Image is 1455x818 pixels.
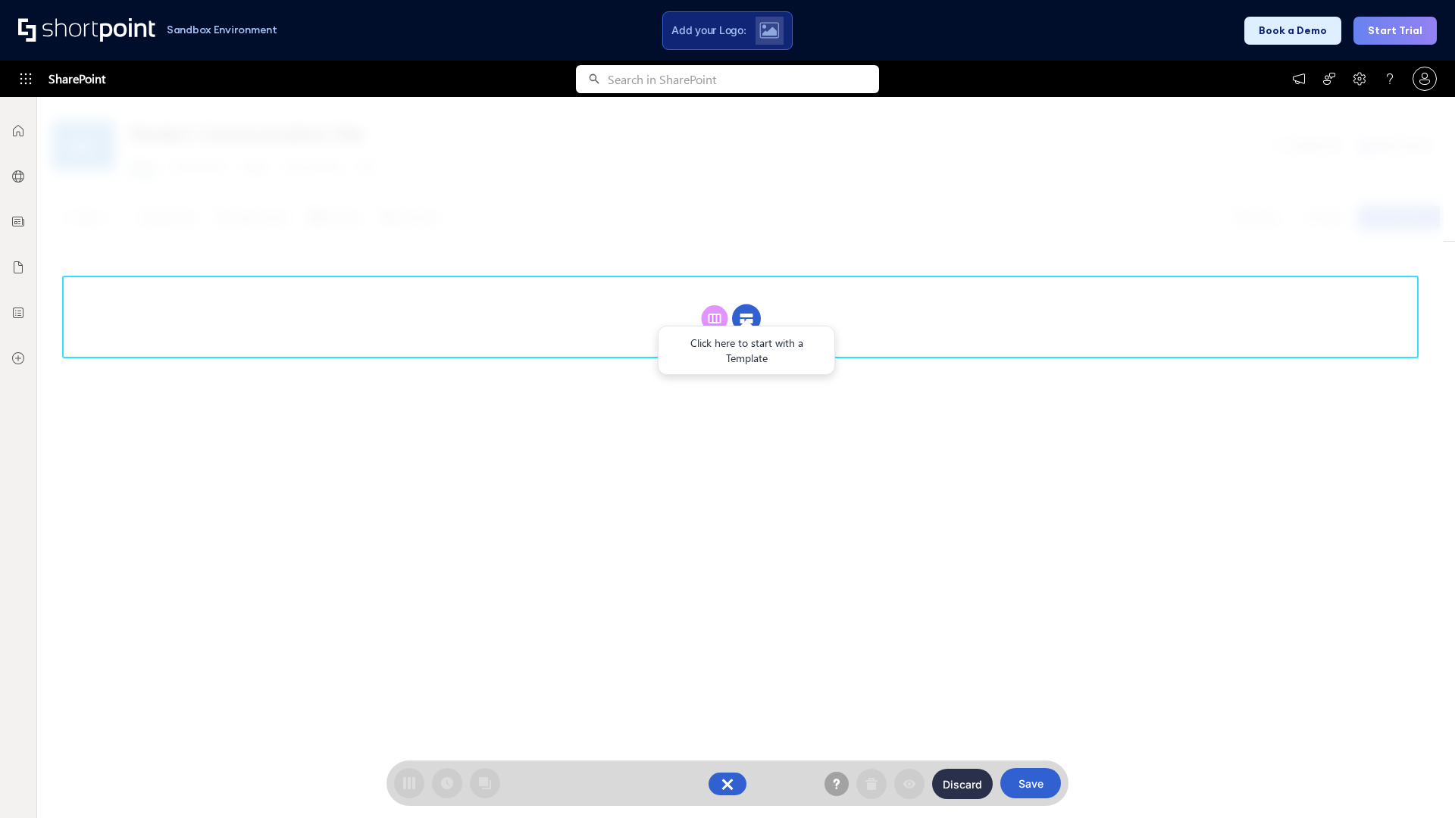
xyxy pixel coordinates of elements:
[759,22,779,39] img: Upload logo
[608,65,879,93] input: Search in SharePoint
[48,61,105,97] span: SharePoint
[167,26,277,34] h1: Sandbox Environment
[671,23,746,37] span: Add your Logo:
[932,769,993,799] button: Discard
[1353,17,1437,45] button: Start Trial
[1000,768,1061,798] button: Save
[1379,745,1455,818] iframe: Chat Widget
[1244,17,1341,45] button: Book a Demo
